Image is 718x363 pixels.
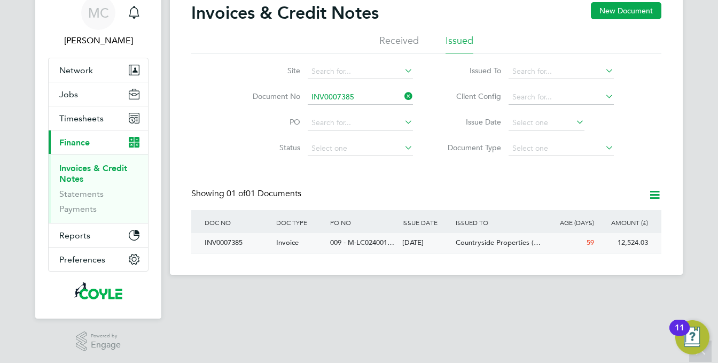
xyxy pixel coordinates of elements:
label: PO [239,117,300,127]
a: Statements [59,189,104,199]
button: Timesheets [49,106,148,130]
a: Payments [59,204,97,214]
label: Issued To [440,66,501,75]
img: coyles-logo-retina.png [74,282,122,299]
span: Countryside Properties (… [456,238,541,247]
div: 12,524.03 [597,233,651,253]
span: 01 Documents [227,188,301,199]
span: Invoice [276,238,299,247]
span: Powered by [91,331,121,341]
input: Search for... [308,115,413,130]
div: Showing [191,188,303,199]
input: Select one [509,141,614,156]
button: Preferences [49,248,148,271]
div: AGE (DAYS) [543,210,597,235]
span: Timesheets [59,113,104,123]
label: Issue Date [440,117,501,127]
li: Received [379,34,419,53]
input: Search for... [509,90,614,105]
span: 59 [587,238,594,247]
span: 009 - M-LC024001… [330,238,394,247]
span: Engage [91,341,121,350]
span: 01 of [227,188,246,199]
a: Powered byEngage [76,331,121,352]
span: Marie Cornick [48,34,149,47]
span: Jobs [59,89,78,99]
input: Select one [308,141,413,156]
div: DOC NO [202,210,274,235]
span: Preferences [59,254,105,265]
div: [DATE] [400,233,454,253]
h2: Invoices & Credit Notes [191,2,379,24]
li: Issued [446,34,473,53]
button: Finance [49,130,148,154]
a: Go to home page [48,282,149,299]
div: PO NO [327,210,399,235]
div: 11 [675,328,684,342]
input: Search for... [308,64,413,79]
label: Client Config [440,91,501,101]
div: ISSUE DATE [400,210,454,235]
div: INV0007385 [202,233,274,253]
button: New Document [591,2,661,19]
div: Finance [49,154,148,223]
span: Finance [59,137,90,148]
input: Select one [509,115,584,130]
button: Jobs [49,82,148,106]
span: Reports [59,230,90,241]
button: Network [49,58,148,82]
input: Search for... [308,90,413,105]
a: Invoices & Credit Notes [59,163,127,184]
label: Site [239,66,300,75]
button: Open Resource Center, 11 new notifications [675,320,709,354]
button: Reports [49,223,148,247]
span: MC [88,6,109,20]
label: Document No [239,91,300,101]
div: AMOUNT (£) [597,210,651,235]
label: Status [239,143,300,152]
div: DOC TYPE [274,210,327,235]
span: Network [59,65,93,75]
input: Search for... [509,64,614,79]
div: ISSUED TO [453,210,543,235]
label: Document Type [440,143,501,152]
